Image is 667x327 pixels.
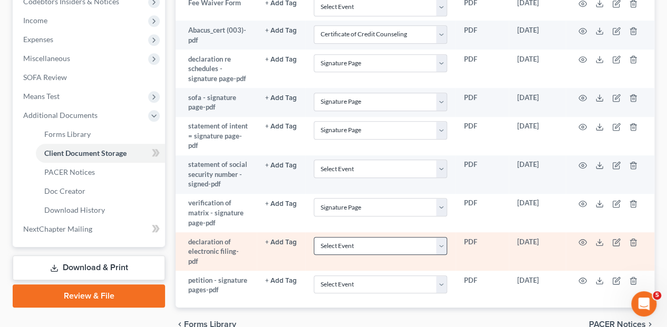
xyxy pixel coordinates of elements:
button: + Add Tag [265,162,297,169]
td: [DATE] [509,117,566,155]
td: PDF [456,117,509,155]
a: NextChapter Mailing [15,220,165,239]
a: + Add Tag [265,275,297,285]
td: PDF [456,194,509,232]
iframe: Intercom live chat [631,291,656,316]
span: Forms Library [44,130,91,138]
span: PACER Notices [44,167,95,176]
td: verification of matrix - signature page-pdf [176,194,257,232]
td: declaration of electronic filing-pdf [176,232,257,271]
button: + Add Tag [265,95,297,102]
span: 5 [653,291,661,300]
span: Download History [44,205,105,214]
td: petition - signature pages-pdf [176,271,257,300]
td: PDF [456,232,509,271]
a: + Add Tag [265,198,297,208]
td: [DATE] [509,232,566,271]
a: Client Document Storage [36,144,165,163]
a: Download & Print [13,255,165,280]
td: [DATE] [509,194,566,232]
span: SOFA Review [23,73,67,82]
a: + Add Tag [265,237,297,247]
span: Additional Documents [23,111,98,120]
span: NextChapter Mailing [23,224,92,233]
button: + Add Tag [265,56,297,63]
td: PDF [456,49,509,88]
td: [DATE] [509,21,566,49]
span: Doc Creator [44,186,85,195]
a: + Add Tag [265,121,297,131]
a: + Add Tag [265,93,297,103]
td: Abacus_cert (003)-pdf [176,21,257,49]
td: declaration re schedules - signature page-pdf [176,49,257,88]
span: Miscellaneous [23,54,70,63]
td: PDF [456,21,509,49]
a: Forms Library [36,125,165,144]
a: Download History [36,201,165,220]
td: statement of social security number - signed-pdf [176,155,257,194]
button: + Add Tag [265,239,297,246]
td: PDF [456,155,509,194]
span: Client Document Storage [44,148,127,157]
a: PACER Notices [36,163,165,182]
button: + Add Tag [265,201,297,207]
a: Review & File [13,284,165,308]
td: sofa - signature page-pdf [176,88,257,117]
td: PDF [456,271,509,300]
a: + Add Tag [265,54,297,64]
a: + Add Tag [265,25,297,35]
td: [DATE] [509,49,566,88]
td: statement of intent = signature page-pdf [176,117,257,155]
td: [DATE] [509,88,566,117]
button: + Add Tag [265,278,297,284]
td: [DATE] [509,271,566,300]
button: + Add Tag [265,27,297,34]
td: PDF [456,88,509,117]
a: SOFA Review [15,68,165,87]
a: Doc Creator [36,182,165,201]
span: Income [23,16,47,25]
span: Means Test [23,92,60,101]
td: [DATE] [509,155,566,194]
span: Expenses [23,35,53,44]
button: + Add Tag [265,123,297,130]
a: + Add Tag [265,160,297,170]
